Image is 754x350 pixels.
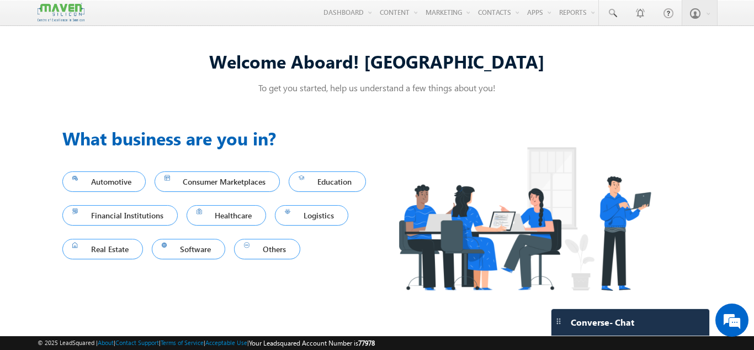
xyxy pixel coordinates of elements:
[98,339,114,346] a: About
[285,208,338,223] span: Logistics
[299,174,356,189] span: Education
[38,338,375,348] span: © 2025 LeadSquared | | | | |
[197,208,257,223] span: Healthcare
[62,49,692,73] div: Welcome Aboard! [GEOGRAPHIC_DATA]
[244,242,290,257] span: Others
[377,125,672,312] img: Industry.png
[72,208,168,223] span: Financial Institutions
[358,339,375,347] span: 77978
[115,339,159,346] a: Contact Support
[161,339,204,346] a: Terms of Service
[164,174,270,189] span: Consumer Marketplaces
[249,339,375,347] span: Your Leadsquared Account Number is
[38,3,84,22] img: Custom Logo
[62,82,692,93] p: To get you started, help us understand a few things about you!
[72,242,133,257] span: Real Estate
[571,317,634,327] span: Converse - Chat
[62,125,377,152] h3: What business are you in?
[205,339,247,346] a: Acceptable Use
[554,317,563,326] img: carter-drag
[72,174,136,189] span: Automotive
[162,242,216,257] span: Software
